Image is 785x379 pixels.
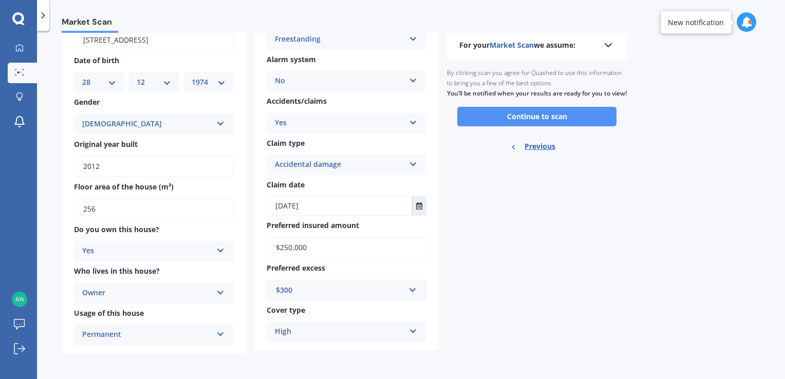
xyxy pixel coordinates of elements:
[74,267,160,276] span: Who lives in this house?
[74,55,119,65] span: Date of birth
[275,326,405,338] div: High
[74,224,159,234] span: Do you own this house?
[82,118,212,130] div: [DEMOGRAPHIC_DATA]
[74,139,138,149] span: Original year built
[62,17,118,31] span: Market Scan
[267,138,305,148] span: Claim type
[74,308,144,318] span: Usage of this house
[82,245,212,257] div: Yes
[267,97,327,106] span: Accidents/claims
[275,33,405,46] div: Freestanding
[457,107,616,126] button: Continue to scan
[267,180,305,189] span: Claim date
[525,139,555,154] span: Previous
[267,263,325,273] span: Preferred excess
[74,182,174,192] span: Floor area of the house (m²)
[267,54,316,64] span: Alarm system
[275,75,405,87] div: No
[275,117,405,129] div: Yes
[447,89,627,98] b: You’ll be notified when your results are ready for you to view!
[459,40,575,50] b: For your we assume:
[74,98,100,107] span: Gender
[668,17,724,27] div: New notification
[276,285,405,296] div: $300
[447,60,627,107] div: By clicking scan you agree for Quashed to use this information to bring you a few of the best opt...
[12,292,27,307] img: 19c4579ecd8748e53b0e4169f9bc3f4c
[74,198,234,220] input: Enter floor area
[267,220,359,230] span: Preferred insured amount
[490,40,534,50] span: Market Scan
[82,287,212,299] div: Owner
[82,329,212,341] div: Permanent
[267,305,305,315] span: Cover type
[412,197,426,215] button: Select date
[275,159,405,171] div: Accidental damage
